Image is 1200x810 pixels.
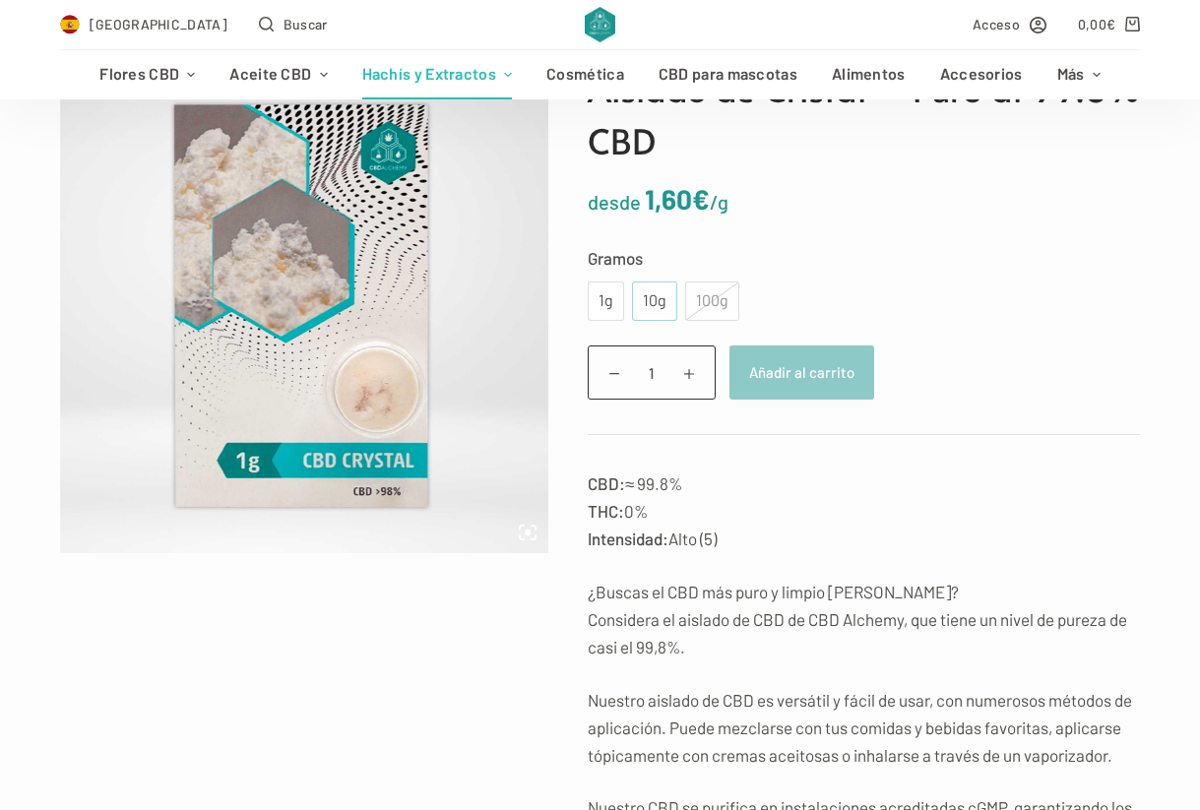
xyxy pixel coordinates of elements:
[213,50,345,99] a: Aceite CBD
[588,63,1140,166] h1: Aislado de Cristal – Puro al 99.8% CBD
[710,190,728,214] span: /g
[588,578,1140,660] p: ¿Buscas el CBD más puro y limpio [PERSON_NAME]? Considera el aislado de CBD de CBD Alchemy, que t...
[345,50,530,99] a: Hachís y Extractos
[922,50,1040,99] a: Accesorios
[588,469,1140,552] p: ≈ 99.8% 0% Alto (5)
[814,50,922,99] a: Alimentos
[1040,50,1117,99] a: Más
[259,13,328,35] button: Abrir formulario de búsqueda
[1078,16,1116,32] bdi: 0,00
[60,63,550,553] img: CBD Crystal - Packed
[588,473,625,493] strong: CBD:
[1106,16,1115,32] span: €
[644,288,665,314] div: 10g
[530,50,642,99] a: Cosmética
[90,13,227,35] span: [GEOGRAPHIC_DATA]
[641,50,814,99] a: CBD para mascotas
[729,345,874,400] button: Añadir al carrito
[588,529,668,548] strong: Intensidad:
[645,182,710,216] bdi: 1,60
[588,244,1140,272] label: Gramos
[60,15,80,34] img: ES Flag
[60,13,227,35] a: Select Country
[1078,13,1140,35] a: Carro de compra
[973,13,1046,35] a: Acceso
[692,182,710,216] span: €
[588,686,1140,769] p: Nuestro aislado de CBD es versátil y fácil de usar, con numerosos métodos de aplicación. Puede me...
[588,501,624,521] strong: THC:
[588,345,716,400] input: Cantidad de productos
[83,50,213,99] a: Flores CBD
[588,190,641,214] span: desde
[973,13,1020,35] span: Acceso
[284,13,328,35] span: Buscar
[585,7,615,42] img: CBD Alchemy
[600,288,612,314] div: 1g
[83,50,1118,99] nav: Menú de cabecera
